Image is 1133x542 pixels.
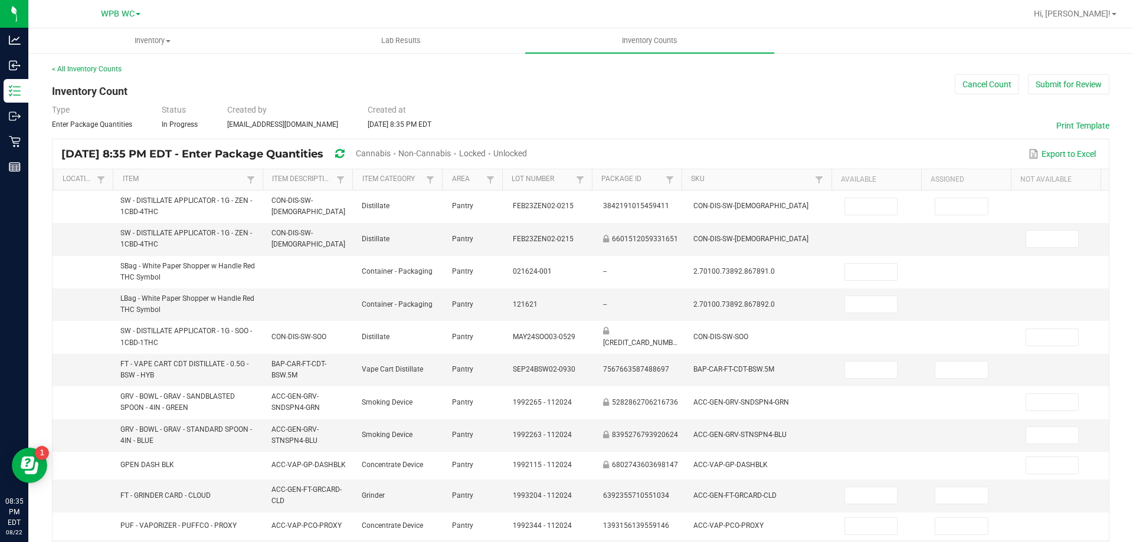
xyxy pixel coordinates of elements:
[693,398,789,406] span: ACC-GEN-GRV-SNDSPN4-GRN
[452,398,473,406] span: Pantry
[493,149,527,158] span: Unlocked
[120,294,254,314] span: LBag - White Paper Shopper w Handle Red THC Symbol
[362,202,389,210] span: Distillate
[120,229,252,248] span: SW - DISTILLATE APPLICATOR - 1G - ZEN - 1CBD-4THC
[9,60,21,71] inline-svg: Inbound
[52,85,127,97] span: Inventory Count
[271,485,342,505] span: ACC-GEN-FT-GRCARD-CLD
[693,431,787,439] span: ACC-GEN-GRV-STNSPN4-BLU
[120,392,235,412] span: GRV - BOWL - GRAV - SANDBLASTED SPOON - 4IN - GREEN
[244,172,258,187] a: Filter
[120,196,252,216] span: SW - DISTILLATE APPLICATOR - 1G - ZEN - 1CBD-4THC
[162,120,198,129] span: In Progress
[272,175,333,184] a: Item DescriptionSortable
[227,120,338,129] span: [EMAIL_ADDRESS][DOMAIN_NAME]
[423,172,437,187] a: Filter
[271,333,326,341] span: CON-DIS-SW-SOO
[120,491,211,500] span: FT - GRINDER CARD - CLOUD
[227,105,267,114] span: Created by
[693,491,777,500] span: ACC-GEN-FT-GRCARD-CLD
[1056,120,1109,132] button: Print Template
[693,521,764,530] span: ACC-VAP-PCO-PROXY
[831,169,921,190] th: Available
[513,431,572,439] span: 1992263 - 112024
[362,398,412,406] span: Smoking Device
[512,175,573,184] a: Lot NumberSortable
[52,120,132,129] span: Enter Package Quantities
[120,425,252,445] span: GRV - BOWL - GRAV - STANDARD SPOON - 4IN - BLUE
[452,300,473,308] span: Pantry
[606,35,693,46] span: Inventory Counts
[368,105,406,114] span: Created at
[603,365,669,373] span: 7567663587488697
[452,521,473,530] span: Pantry
[452,175,483,184] a: AreaSortable
[513,461,572,469] span: 1992115 - 112024
[120,327,252,346] span: SW - DISTILLATE APPLICATOR - 1G - SOO - 1CBD-1THC
[277,28,525,53] a: Lab Results
[94,172,108,187] a: Filter
[362,300,433,308] span: Container - Packaging
[1034,9,1111,18] span: Hi, [PERSON_NAME]!
[368,120,431,129] span: [DATE] 8:35 PM EDT
[603,491,669,500] span: 6392355710551034
[513,267,552,275] span: 021624-001
[691,175,812,184] a: SKUSortable
[362,491,385,500] span: Grinder
[52,105,70,114] span: Type
[513,300,538,308] span: 121621
[483,172,497,187] a: Filter
[362,365,423,373] span: Vape Cart Distillate
[12,448,47,483] iframe: Resource center
[452,267,473,275] span: Pantry
[693,365,774,373] span: BAP-CAR-FT-CDT-BSW.5M
[513,235,574,243] span: FEB23ZEN02-0215
[362,267,433,275] span: Container - Packaging
[271,196,345,216] span: CON-DIS-SW-[DEMOGRAPHIC_DATA]
[603,202,669,210] span: 3842191015459411
[513,491,572,500] span: 1993204 - 112024
[120,521,237,530] span: PUF - VAPORIZER - PUFFCO - PROXY
[101,9,135,19] span: WPB WC
[63,175,94,184] a: LocationSortable
[120,461,174,469] span: GPEN DASH BLK
[271,521,342,530] span: ACC-VAP-PCO-PROXY
[398,149,451,158] span: Non-Cannabis
[612,398,678,406] span: 5282862706216736
[452,491,473,500] span: Pantry
[271,461,346,469] span: ACC-VAP-GP-DASHBLK
[452,333,473,341] span: Pantry
[1028,74,1109,94] button: Submit for Review
[452,365,473,373] span: Pantry
[452,461,473,469] span: Pantry
[271,360,326,379] span: BAP-CAR-FT-CDT-BSW.5M
[52,65,122,73] a: < All Inventory Counts
[513,202,574,210] span: FEB23ZEN02-0215
[1011,169,1101,190] th: Not Available
[693,235,808,243] span: CON-DIS-SW-[DEMOGRAPHIC_DATA]
[35,446,49,460] iframe: Resource center unread badge
[9,85,21,97] inline-svg: Inventory
[513,333,575,341] span: MAY24SOO03-0529
[271,392,320,412] span: ACC-GEN-GRV-SNDSPN4-GRN
[9,34,21,46] inline-svg: Analytics
[123,175,244,184] a: ItemSortable
[5,496,23,528] p: 08:35 PM EDT
[693,300,775,308] span: 2.70100.73892.867892.0
[603,267,607,275] span: --
[573,172,587,187] a: Filter
[459,149,486,158] span: Locked
[452,235,473,243] span: Pantry
[663,172,677,187] a: Filter
[333,172,348,187] a: Filter
[693,461,768,469] span: ACC-VAP-GP-DASHBLK
[28,28,277,53] a: Inventory
[61,143,536,165] div: [DATE] 8:35 PM EDT - Enter Package Quantities
[362,333,389,341] span: Distillate
[9,136,21,147] inline-svg: Retail
[603,300,607,308] span: --
[525,28,774,53] a: Inventory Counts
[603,339,683,347] span: [CREDIT_CARD_NUMBER]
[362,175,424,184] a: Item CategorySortable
